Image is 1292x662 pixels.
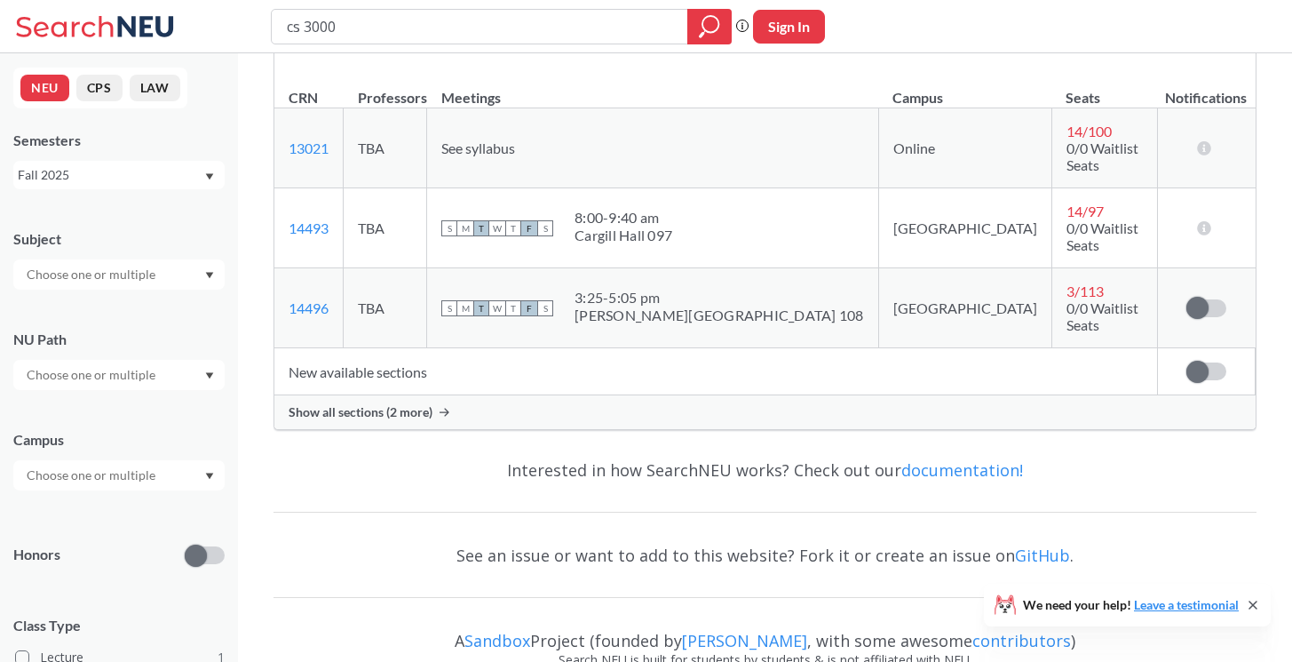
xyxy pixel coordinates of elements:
[289,219,329,236] a: 14493
[1066,123,1112,140] span: 14 / 100
[521,300,537,316] span: F
[521,220,537,236] span: F
[1066,203,1104,219] span: 14 / 97
[427,70,879,108] th: Meetings
[274,395,1256,429] div: Show all sections (2 more)
[489,300,505,316] span: W
[205,272,214,279] svg: Dropdown arrow
[753,10,825,44] button: Sign In
[274,348,1157,395] td: New available sections
[464,630,530,651] a: Sandbox
[344,70,427,108] th: Professors
[505,300,521,316] span: T
[18,465,167,486] input: Choose one or multiple
[682,630,807,651] a: [PERSON_NAME]
[537,220,553,236] span: S
[1066,299,1138,333] span: 0/0 Waitlist Seats
[505,220,521,236] span: T
[1023,599,1239,611] span: We need your help!
[289,88,318,108] div: CRN
[575,209,672,227] div: 8:00 - 9:40 am
[13,616,225,635] span: Class Type
[13,161,225,189] div: Fall 2025Dropdown arrow
[901,459,1023,481] a: documentation!
[878,188,1051,268] td: [GEOGRAPHIC_DATA]
[441,140,515,156] span: See syllabus
[130,75,180,101] button: LAW
[13,131,225,150] div: Semesters
[489,220,505,236] span: W
[18,264,167,285] input: Choose one or multiple
[13,360,225,390] div: Dropdown arrow
[1066,219,1138,253] span: 0/0 Waitlist Seats
[18,364,167,386] input: Choose one or multiple
[575,289,864,307] div: 3:25 - 5:05 pm
[13,460,225,491] div: Dropdown arrow
[699,14,720,39] svg: magnifying glass
[1157,70,1255,108] th: Notifications
[76,75,123,101] button: CPS
[285,12,675,42] input: Class, professor, course number, "phrase"
[205,473,214,480] svg: Dropdown arrow
[273,615,1256,650] div: A Project (founded by , with some awesome )
[13,229,225,249] div: Subject
[1134,597,1239,612] a: Leave a testimonial
[575,227,672,244] div: Cargill Hall 097
[878,268,1051,348] td: [GEOGRAPHIC_DATA]
[473,220,489,236] span: T
[13,330,225,349] div: NU Path
[13,259,225,290] div: Dropdown arrow
[1051,70,1157,108] th: Seats
[457,220,473,236] span: M
[289,404,432,420] span: Show all sections (2 more)
[1015,545,1070,566] a: GitHub
[972,630,1071,651] a: contributors
[344,188,427,268] td: TBA
[273,530,1256,581] div: See an issue or want to add to this website? Fork it or create an issue on .
[687,9,732,44] div: magnifying glass
[20,75,69,101] button: NEU
[878,108,1051,188] td: Online
[457,300,473,316] span: M
[1066,283,1104,299] span: 3 / 113
[18,165,203,185] div: Fall 2025
[878,70,1051,108] th: Campus
[205,372,214,379] svg: Dropdown arrow
[344,268,427,348] td: TBA
[13,545,60,565] p: Honors
[273,444,1256,496] div: Interested in how SearchNEU works? Check out our
[289,140,329,156] a: 13021
[13,430,225,450] div: Campus
[1066,140,1138,173] span: 0/0 Waitlist Seats
[537,300,553,316] span: S
[441,300,457,316] span: S
[441,220,457,236] span: S
[289,299,329,316] a: 14496
[344,108,427,188] td: TBA
[575,307,864,324] div: [PERSON_NAME][GEOGRAPHIC_DATA] 108
[205,173,214,180] svg: Dropdown arrow
[473,300,489,316] span: T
